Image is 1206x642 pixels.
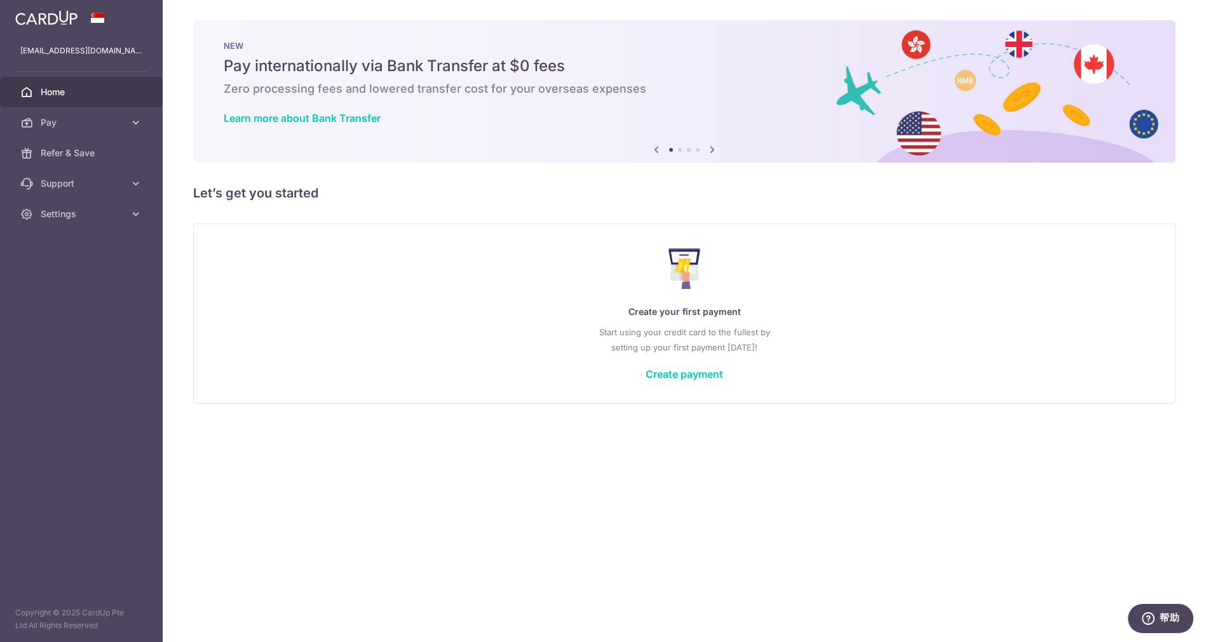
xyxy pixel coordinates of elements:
h6: Zero processing fees and lowered transfer cost for your overseas expenses [224,81,1145,97]
p: Start using your credit card to the fullest by setting up your first payment [DATE]! [219,324,1149,355]
span: Support [41,177,125,190]
p: NEW [224,41,1145,51]
img: CardUp [15,10,78,25]
h5: Let’s get you started [193,183,1176,203]
p: Create your first payment [219,304,1149,319]
h5: Pay internationally via Bank Transfer at $0 fees [224,56,1145,76]
a: Create payment [646,368,723,380]
img: Bank transfer banner [193,20,1176,163]
p: [EMAIL_ADDRESS][DOMAIN_NAME] [20,44,142,57]
a: Learn more about Bank Transfer [224,112,381,124]
img: Make Payment [668,248,701,289]
span: Home [41,86,125,98]
span: Refer & Save [41,147,125,159]
span: Settings [41,208,125,220]
span: Pay [41,116,125,129]
iframe: 打开一个小组件，您可以在其中找到更多信息 [1127,604,1193,636]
